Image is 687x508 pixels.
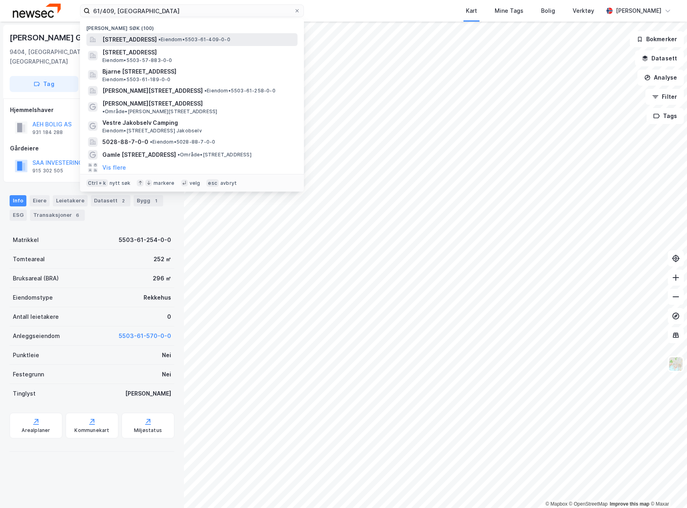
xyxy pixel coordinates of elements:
[167,312,171,322] div: 0
[86,179,108,187] div: Ctrl + k
[158,36,161,42] span: •
[645,89,684,105] button: Filter
[13,331,60,341] div: Anleggseiendom
[91,195,130,206] div: Datasett
[545,501,567,507] a: Mapbox
[102,163,126,172] button: Vis flere
[102,108,217,115] span: Område • [PERSON_NAME][STREET_ADDRESS]
[162,350,171,360] div: Nei
[102,99,203,108] span: [PERSON_NAME][STREET_ADDRESS]
[13,312,59,322] div: Antall leietakere
[102,57,172,64] span: Eiendom • 5503-57-883-0-0
[13,254,45,264] div: Tomteareal
[220,180,237,186] div: avbryt
[80,19,304,33] div: [PERSON_NAME] søk (100)
[102,128,202,134] span: Eiendom • [STREET_ADDRESS] Jakobselv
[32,129,63,136] div: 931 184 288
[74,211,82,219] div: 6
[569,501,608,507] a: OpenStreetMap
[178,152,180,158] span: •
[178,152,252,158] span: Område • [STREET_ADDRESS]
[13,274,59,283] div: Bruksareal (BRA)
[10,195,26,206] div: Info
[630,31,684,47] button: Bokmerker
[668,356,683,372] img: Z
[74,427,109,434] div: Kommunekart
[495,6,523,16] div: Mine Tags
[647,470,687,508] iframe: Chat Widget
[635,50,684,66] button: Datasett
[541,6,555,16] div: Bolig
[13,370,44,379] div: Festegrunn
[134,195,163,206] div: Bygg
[53,195,88,206] div: Leietakere
[102,67,294,76] span: Bjarne [STREET_ADDRESS]
[119,331,171,341] button: 5503-61-570-0-0
[10,210,27,221] div: ESG
[204,88,276,94] span: Eiendom • 5503-61-258-0-0
[13,389,36,398] div: Tinglyst
[102,150,176,160] span: Gamle [STREET_ADDRESS]
[152,197,160,205] div: 1
[102,76,171,83] span: Eiendom • 5503-61-189-0-0
[110,180,131,186] div: nytt søk
[22,427,50,434] div: Arealplaner
[466,6,477,16] div: Kart
[13,235,39,245] div: Matrikkel
[13,293,53,302] div: Eiendomstype
[13,350,39,360] div: Punktleie
[30,210,85,221] div: Transaksjoner
[573,6,594,16] div: Verktøy
[150,139,215,145] span: Eiendom • 5028-88-7-0-0
[13,4,61,18] img: newsec-logo.f6e21ccffca1b3a03d2d.png
[102,108,105,114] span: •
[158,36,230,43] span: Eiendom • 5503-61-409-0-0
[10,144,174,153] div: Gårdeiere
[102,48,294,57] span: [STREET_ADDRESS]
[150,139,152,145] span: •
[144,293,171,302] div: Rekkehus
[10,76,78,92] button: Tag
[90,5,294,17] input: Søk på adresse, matrikkel, gårdeiere, leietakere eller personer
[162,370,171,379] div: Nei
[119,235,171,245] div: 5503-61-254-0-0
[134,427,162,434] div: Miljøstatus
[30,195,50,206] div: Eiere
[154,180,174,186] div: markere
[616,6,661,16] div: [PERSON_NAME]
[10,31,108,44] div: [PERSON_NAME] Gate 4a
[647,108,684,124] button: Tags
[102,86,203,96] span: [PERSON_NAME][STREET_ADDRESS]
[153,274,171,283] div: 296 ㎡
[119,197,127,205] div: 2
[102,137,148,147] span: 5028-88-7-0-0
[204,88,207,94] span: •
[102,118,294,128] span: Vestre Jakobselv Camping
[190,180,200,186] div: velg
[125,389,171,398] div: [PERSON_NAME]
[10,47,134,66] div: 9404, [GEOGRAPHIC_DATA], [GEOGRAPHIC_DATA]
[206,179,219,187] div: esc
[637,70,684,86] button: Analyse
[610,501,649,507] a: Improve this map
[32,168,63,174] div: 915 302 505
[102,35,157,44] span: [STREET_ADDRESS]
[10,105,174,115] div: Hjemmelshaver
[154,254,171,264] div: 252 ㎡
